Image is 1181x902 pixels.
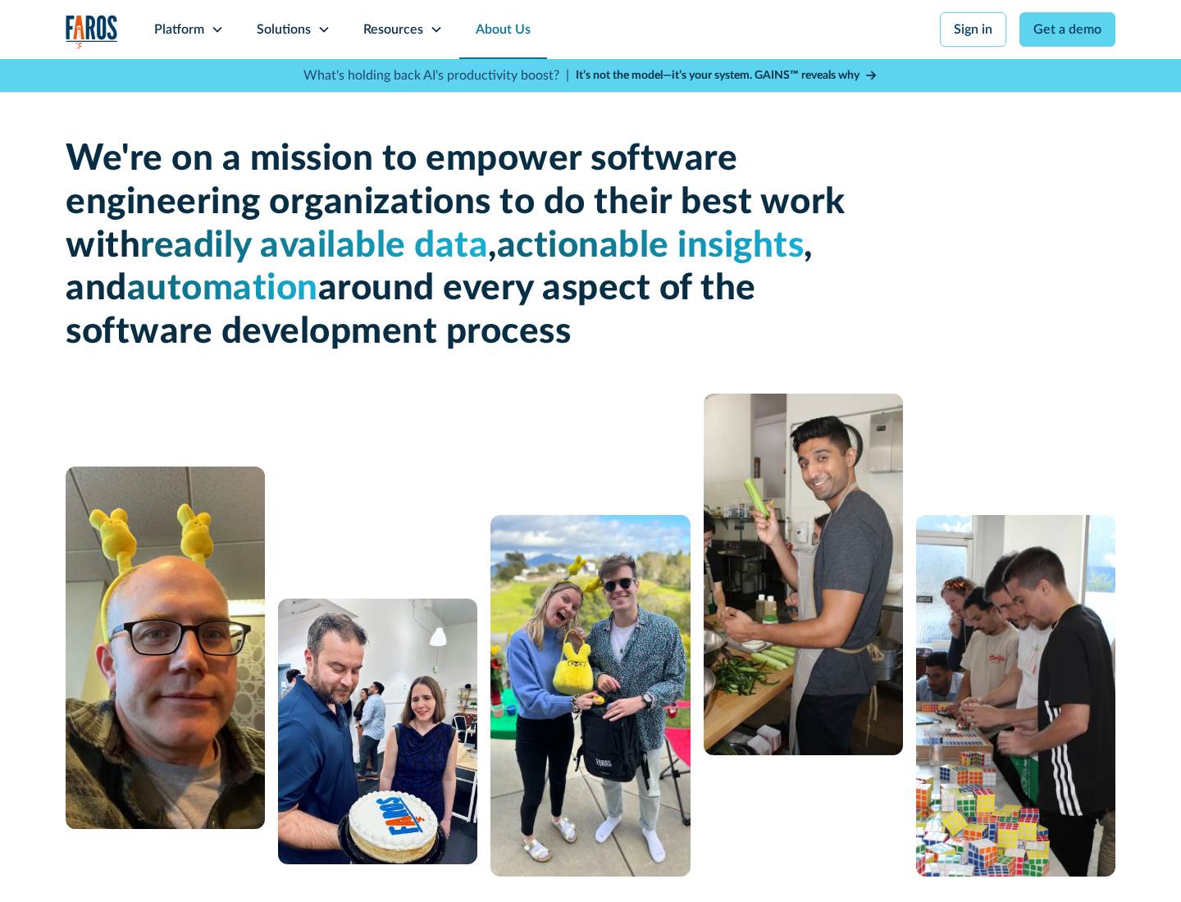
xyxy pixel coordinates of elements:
[576,67,878,84] a: It’s not the model—it’s your system. GAINS™ reveals why
[363,20,423,39] div: Resources
[154,20,204,39] div: Platform
[940,12,1006,47] a: Sign in
[704,394,903,755] img: man cooking with celery
[66,138,853,354] h1: We're on a mission to empower software engineering organizations to do their best work with , , a...
[916,515,1115,877] img: 5 people constructing a puzzle from Rubik's cubes
[66,467,265,829] img: A man with glasses and a bald head wearing a yellow bunny headband.
[257,20,311,39] div: Solutions
[490,515,690,877] img: A man and a woman standing next to each other.
[1019,12,1115,47] a: Get a demo
[66,15,118,48] a: home
[127,271,318,307] span: automation
[140,228,488,264] span: readily available data
[576,70,860,81] strong: It’s not the model—it’s your system. GAINS™ reveals why
[66,15,118,48] img: Logo of the analytics and reporting company Faros.
[303,66,569,85] p: What's holding back AI's productivity boost? |
[497,228,805,264] span: actionable insights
